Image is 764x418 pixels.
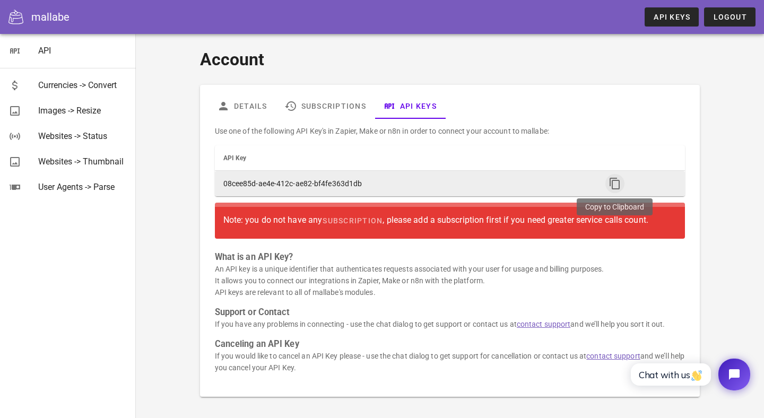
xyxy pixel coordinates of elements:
[209,93,276,119] a: Details
[215,318,685,330] p: If you have any problems in connecting - use the chat dialog to get support or contact us at and ...
[215,307,685,318] h3: Support or Contact
[375,93,445,119] a: API Keys
[200,47,700,72] h1: Account
[517,320,571,328] a: contact support
[223,211,677,230] div: Note: you do not have any , please add a subscription first if you need greater service calls count.
[38,80,127,90] div: Currencies -> Convert
[704,7,756,27] button: Logout
[215,125,685,137] p: Use one of the following API Key's in Zapier, Make or n8n in order to connect your account to mal...
[38,131,127,141] div: Websites -> Status
[223,154,247,162] span: API Key
[38,182,127,192] div: User Agents -> Parse
[215,145,597,171] th: API Key: Not sorted. Activate to sort ascending.
[322,211,383,230] a: subscription
[38,46,127,56] div: API
[586,352,640,360] a: contact support
[619,350,759,399] iframe: Tidio Chat
[215,350,685,373] p: If you would like to cancel an API Key please - use the chat dialog to get support for cancellati...
[322,216,383,225] span: subscription
[275,93,374,119] a: Subscriptions
[215,338,685,350] h3: Canceling an API Key
[38,106,127,116] div: Images -> Resize
[645,7,699,27] a: API Keys
[713,13,747,21] span: Logout
[215,263,685,298] p: An API key is a unique identifier that authenticates requests associated with your user for usage...
[215,171,597,196] td: 08cee85d-ae4e-412c-ae82-bf4fe363d1db
[215,251,685,263] h3: What is an API Key?
[653,13,690,21] span: API Keys
[38,156,127,167] div: Websites -> Thumbnail
[31,9,70,25] div: mallabe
